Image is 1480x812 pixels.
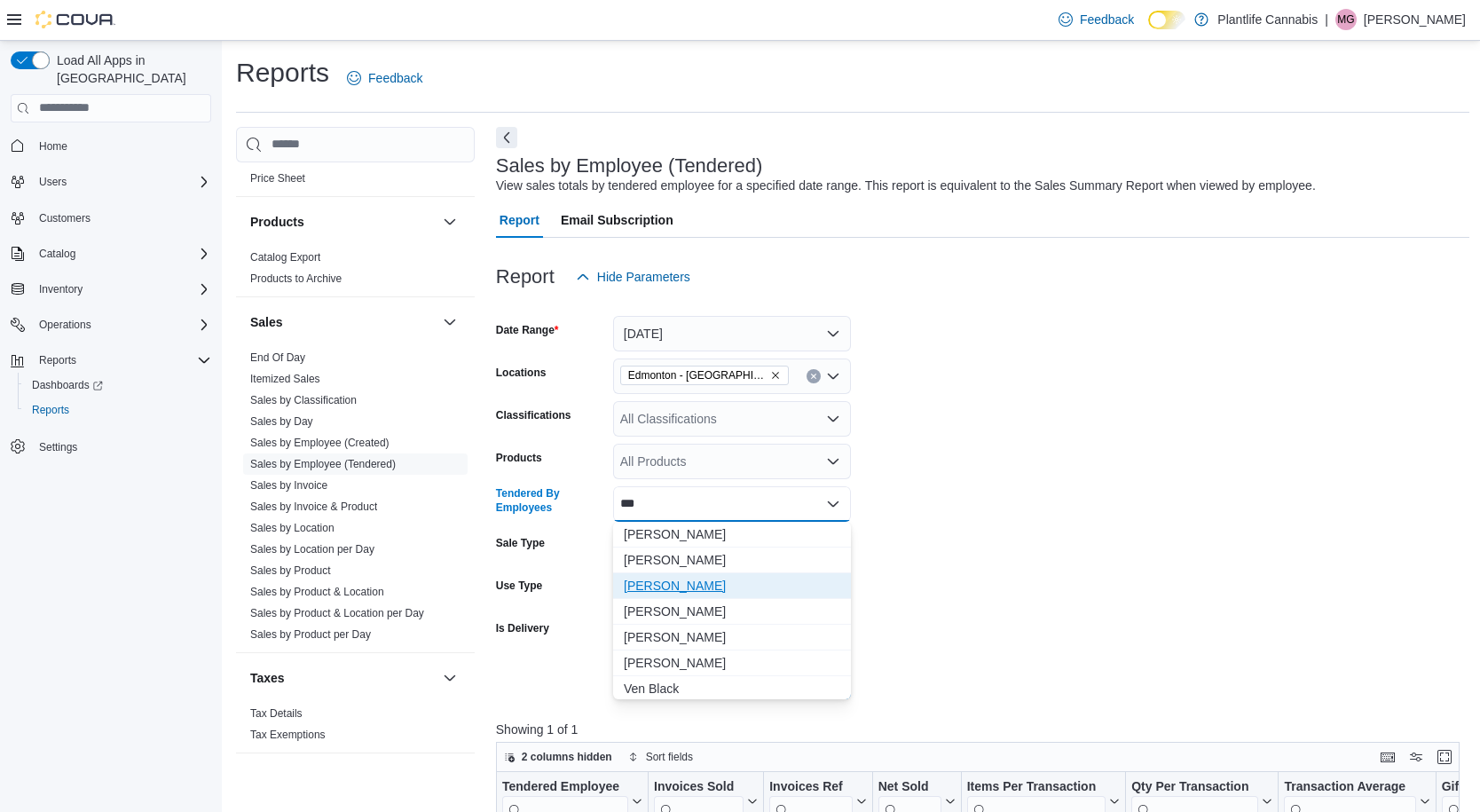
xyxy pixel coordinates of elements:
[25,399,76,421] a: Reports
[561,202,673,238] span: Email Subscription
[1284,778,1415,795] div: Transaction Average
[39,211,91,225] span: Customers
[250,272,342,285] a: Products to Archive
[500,202,539,238] span: Report
[250,415,313,428] a: Sales by Day
[624,551,840,569] span: [PERSON_NAME]
[250,394,357,406] a: Sales by Classification
[624,628,840,646] span: [PERSON_NAME]
[250,436,390,450] span: Sales by Employee (Created)
[1434,746,1455,768] button: Enter fullscreen
[250,542,374,556] span: Sales by Location per Day
[39,440,77,454] span: Settings
[624,680,840,698] span: Ven Black
[18,373,218,398] a: Dashboards
[32,279,211,300] span: Inventory
[32,314,98,335] button: Operations
[1148,29,1149,30] span: Dark Mode
[522,750,612,764] span: 2 columns hidden
[18,398,218,422] button: Reports
[250,521,335,535] span: Sales by Location
[770,370,781,381] button: Remove Edmonton - Windermere South from selection in this group
[613,522,851,753] div: Choose from the following options
[32,437,84,458] a: Settings
[250,707,303,720] a: Tax Details
[496,579,542,593] label: Use Type
[39,175,67,189] span: Users
[250,606,424,620] span: Sales by Product & Location per Day
[496,408,571,422] label: Classifications
[496,177,1316,195] div: View sales totals by tendered employee for a specified date range. This report is equivalent to t...
[25,399,211,421] span: Reports
[250,627,371,642] span: Sales by Product per Day
[250,373,320,385] a: Itemized Sales
[621,746,700,768] button: Sort fields
[236,247,475,296] div: Products
[250,251,320,264] a: Catalog Export
[250,501,377,513] a: Sales by Invoice & Product
[628,367,767,384] span: Edmonton - [GEOGRAPHIC_DATA] South
[39,139,67,154] span: Home
[4,133,218,159] button: Home
[32,435,211,457] span: Settings
[32,314,211,335] span: Operations
[4,205,218,231] button: Customers
[32,279,90,300] button: Inventory
[497,746,619,768] button: 2 columns hidden
[613,522,851,548] button: Aaron Black
[613,573,851,599] button: Blair Willaims
[439,311,461,333] button: Sales
[624,577,840,595] span: [PERSON_NAME]
[826,412,840,426] button: Open list of options
[613,625,851,650] button: Brandon Black
[496,536,545,550] label: Sale Type
[569,259,697,295] button: Hide Parameters
[39,353,76,367] span: Reports
[439,667,461,689] button: Taxes
[250,414,313,429] span: Sales by Day
[250,479,327,492] a: Sales by Invoice
[250,585,384,599] span: Sales by Product & Location
[39,247,75,261] span: Catalog
[32,136,75,157] a: Home
[613,548,851,573] button: Blair Harrison-Reid
[624,603,840,620] span: [PERSON_NAME]
[250,478,327,493] span: Sales by Invoice
[496,155,763,177] h3: Sales by Employee (Tendered)
[250,393,357,407] span: Sales by Classification
[32,243,211,264] span: Catalog
[1337,9,1354,30] span: MG
[613,599,851,625] button: Blake Badzgon
[4,241,218,266] button: Catalog
[32,403,69,417] span: Reports
[1325,9,1328,30] p: |
[613,316,851,351] button: [DATE]
[250,564,331,577] a: Sales by Product
[496,323,559,337] label: Date Range
[39,282,83,296] span: Inventory
[4,433,218,459] button: Settings
[250,669,285,687] h3: Taxes
[250,543,374,556] a: Sales by Location per Day
[1335,9,1357,30] div: Matthew Gallie
[1377,746,1398,768] button: Keyboard shortcuts
[250,372,320,386] span: Itemized Sales
[496,451,542,465] label: Products
[966,778,1106,795] div: Items Per Transaction
[236,168,475,196] div: Pricing
[597,268,690,286] span: Hide Parameters
[624,654,840,672] span: [PERSON_NAME]
[1364,9,1466,30] p: [PERSON_NAME]
[32,350,83,371] button: Reports
[250,458,396,470] a: Sales by Employee (Tendered)
[496,621,549,635] label: Is Delivery
[250,213,436,231] button: Products
[11,126,211,506] nav: Complex example
[620,366,789,385] span: Edmonton - Windermere South
[654,778,744,795] div: Invoices Sold
[32,171,211,193] span: Users
[32,135,211,157] span: Home
[613,650,851,676] button: Kiana Blackwell
[250,213,304,231] h3: Products
[250,250,320,264] span: Catalog Export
